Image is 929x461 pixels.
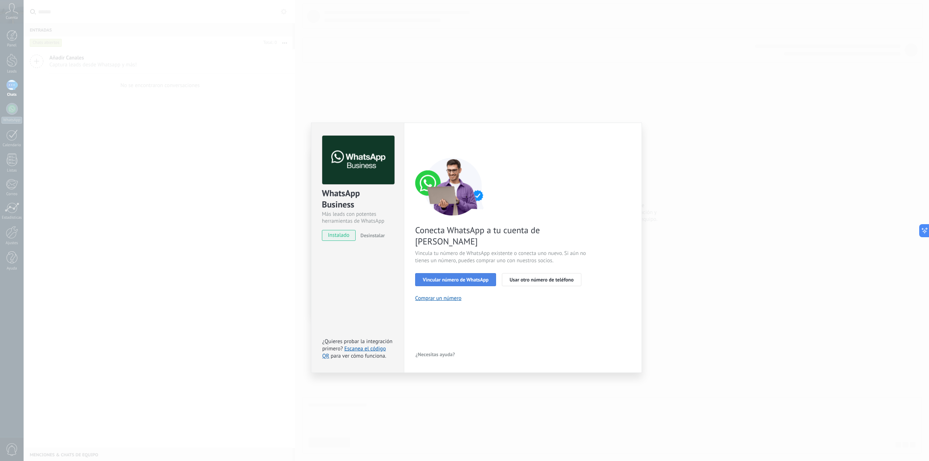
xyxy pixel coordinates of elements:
[415,349,455,360] button: ¿Necesitas ayuda?
[423,277,488,282] span: Vincular número de WhatsApp
[322,211,393,225] div: Más leads con potentes herramientas de WhatsApp
[322,136,394,185] img: logo_main.png
[357,230,385,241] button: Desinstalar
[415,250,588,264] span: Vincula tu número de WhatsApp existente o conecta uno nuevo. Si aún no tienes un número, puedes c...
[360,232,385,239] span: Desinstalar
[331,353,386,359] span: para ver cómo funciona.
[415,273,496,286] button: Vincular número de WhatsApp
[322,188,393,211] div: WhatsApp Business
[322,338,393,352] span: ¿Quieres probar la integración primero?
[416,352,455,357] span: ¿Necesitas ayuda?
[502,273,581,286] button: Usar otro número de teléfono
[415,225,588,247] span: Conecta WhatsApp a tu cuenta de [PERSON_NAME]
[415,295,462,302] button: Comprar un número
[509,277,573,282] span: Usar otro número de teléfono
[415,157,491,215] img: connect number
[322,230,355,241] span: instalado
[322,345,386,359] a: Escanea el código QR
